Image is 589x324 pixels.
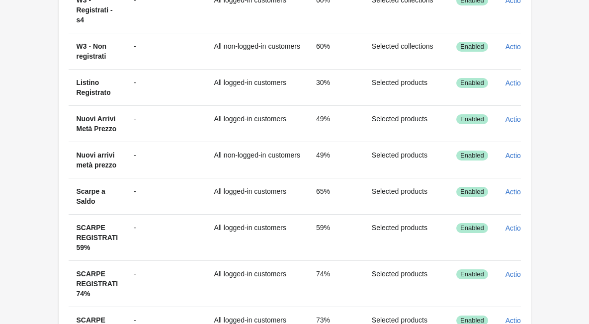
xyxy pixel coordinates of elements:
[77,79,111,96] span: Listino Registrato
[308,142,364,178] td: 49%
[308,214,364,260] td: 59%
[126,69,206,105] td: -
[460,270,484,278] span: Enabled
[126,214,206,260] td: -
[505,224,528,232] span: Actions
[364,260,448,307] td: Selected products
[364,142,448,178] td: Selected products
[77,42,107,60] span: W3 - Non registrati
[206,260,308,307] td: All logged-in customers
[206,33,308,69] td: All non-logged-in customers
[206,69,308,105] td: All logged-in customers
[206,142,308,178] td: All non-logged-in customers
[126,33,206,69] td: -
[460,43,484,51] span: Enabled
[206,105,308,142] td: All logged-in customers
[460,224,484,232] span: Enabled
[460,188,484,196] span: Enabled
[460,115,484,123] span: Enabled
[364,69,448,105] td: Selected products
[505,115,528,123] span: Actions
[505,152,528,160] span: Actions
[364,178,448,214] td: Selected products
[77,187,105,205] span: Scarpe a Saldo
[505,270,528,278] span: Actions
[77,224,118,251] span: SCARPE REGISTRATI 59%
[502,110,542,128] button: Actions
[364,105,448,142] td: Selected products
[77,115,117,133] span: Nuovi Arrivi Metà Prezzo
[126,142,206,178] td: -
[308,105,364,142] td: 49%
[126,105,206,142] td: -
[206,178,308,214] td: All logged-in customers
[126,178,206,214] td: -
[308,69,364,105] td: 30%
[206,214,308,260] td: All logged-in customers
[502,183,542,201] button: Actions
[460,152,484,160] span: Enabled
[308,178,364,214] td: 65%
[505,43,528,51] span: Actions
[502,74,542,92] button: Actions
[502,219,542,237] button: Actions
[364,214,448,260] td: Selected products
[460,79,484,87] span: Enabled
[126,260,206,307] td: -
[502,147,542,164] button: Actions
[505,79,528,87] span: Actions
[364,33,448,69] td: Selected collections
[77,270,118,298] span: SCARPE REGISTRATI 74%
[502,38,542,56] button: Actions
[308,33,364,69] td: 60%
[308,260,364,307] td: 74%
[77,151,117,169] span: Nuovi arrivi metà prezzo
[505,188,528,196] span: Actions
[502,265,542,283] button: Actions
